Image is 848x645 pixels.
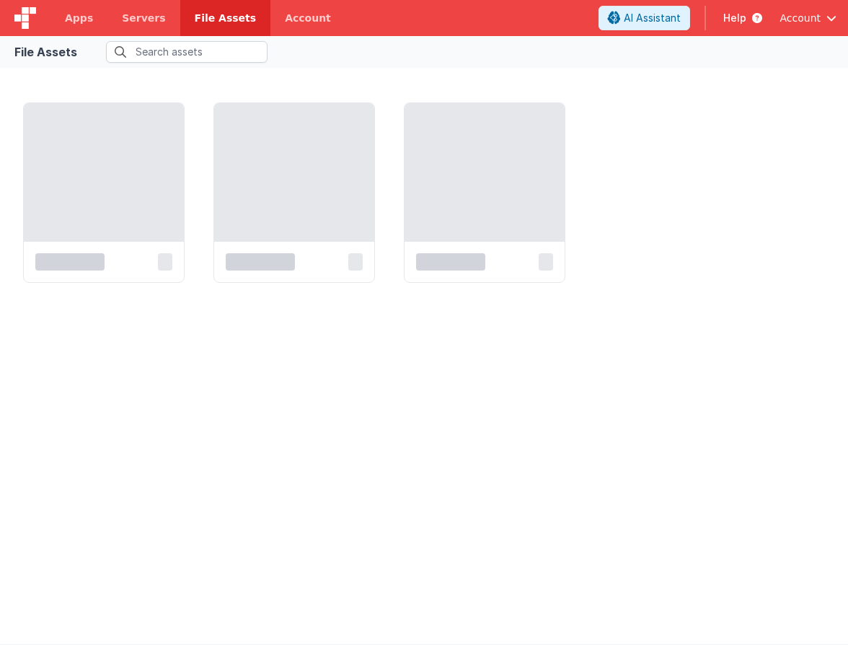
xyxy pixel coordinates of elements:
[195,11,257,25] span: File Assets
[779,11,836,25] button: Account
[122,11,165,25] span: Servers
[779,11,821,25] span: Account
[106,41,268,63] input: Search assets
[599,6,690,30] button: AI Assistant
[65,11,93,25] span: Apps
[723,11,746,25] span: Help
[14,43,77,61] div: File Assets
[624,11,681,25] span: AI Assistant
